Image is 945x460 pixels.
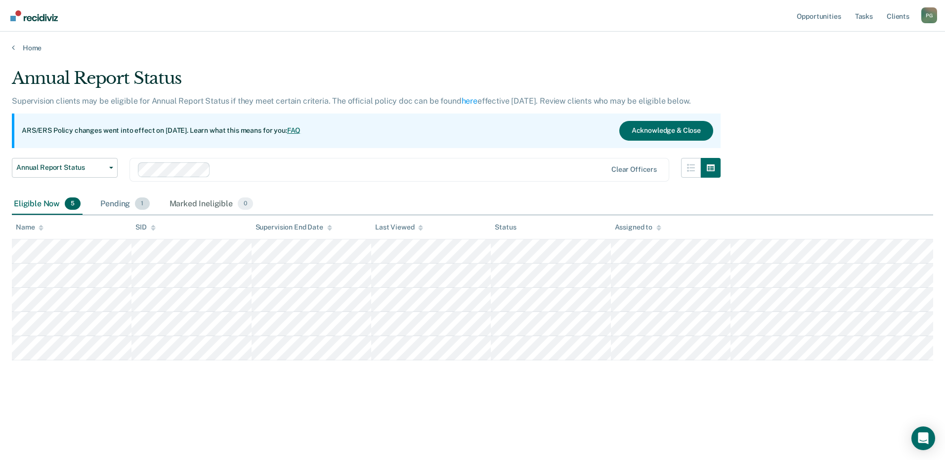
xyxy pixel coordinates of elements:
div: P G [921,7,937,23]
button: Profile dropdown button [921,7,937,23]
div: Supervision End Date [256,223,332,231]
button: Annual Report Status [12,158,118,178]
div: Annual Report Status [12,68,721,96]
img: Recidiviz [10,10,58,21]
p: Supervision clients may be eligible for Annual Report Status if they meet certain criteria. The o... [12,96,690,106]
div: Marked Ineligible0 [168,193,256,215]
div: Name [16,223,43,231]
button: Acknowledge & Close [619,121,713,141]
div: Status [495,223,516,231]
div: Clear officers [611,165,657,174]
div: Assigned to [615,223,661,231]
span: 5 [65,197,81,210]
span: Annual Report Status [16,163,105,172]
a: Home [12,43,933,52]
a: here [462,96,477,106]
span: 1 [135,197,149,210]
div: Last Viewed [375,223,423,231]
div: Eligible Now5 [12,193,83,215]
span: 0 [238,197,253,210]
p: ARS/ERS Policy changes went into effect on [DATE]. Learn what this means for you: [22,126,301,136]
a: FAQ [287,126,301,134]
div: Pending1 [98,193,151,215]
div: Open Intercom Messenger [911,426,935,450]
div: SID [135,223,156,231]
